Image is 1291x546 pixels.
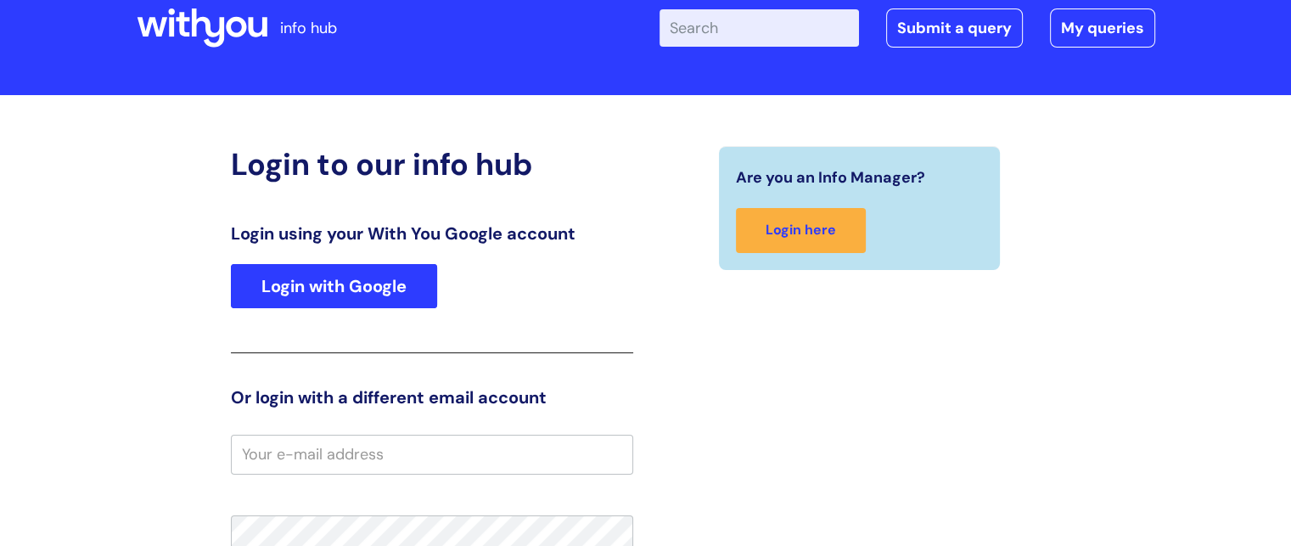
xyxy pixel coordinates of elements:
[886,8,1023,48] a: Submit a query
[736,164,925,191] span: Are you an Info Manager?
[280,14,337,42] p: info hub
[231,264,437,308] a: Login with Google
[1050,8,1155,48] a: My queries
[231,387,633,408] h3: Or login with a different email account
[231,146,633,183] h2: Login to our info hub
[231,223,633,244] h3: Login using your With You Google account
[660,9,859,47] input: Search
[231,435,633,474] input: Your e-mail address
[736,208,866,253] a: Login here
